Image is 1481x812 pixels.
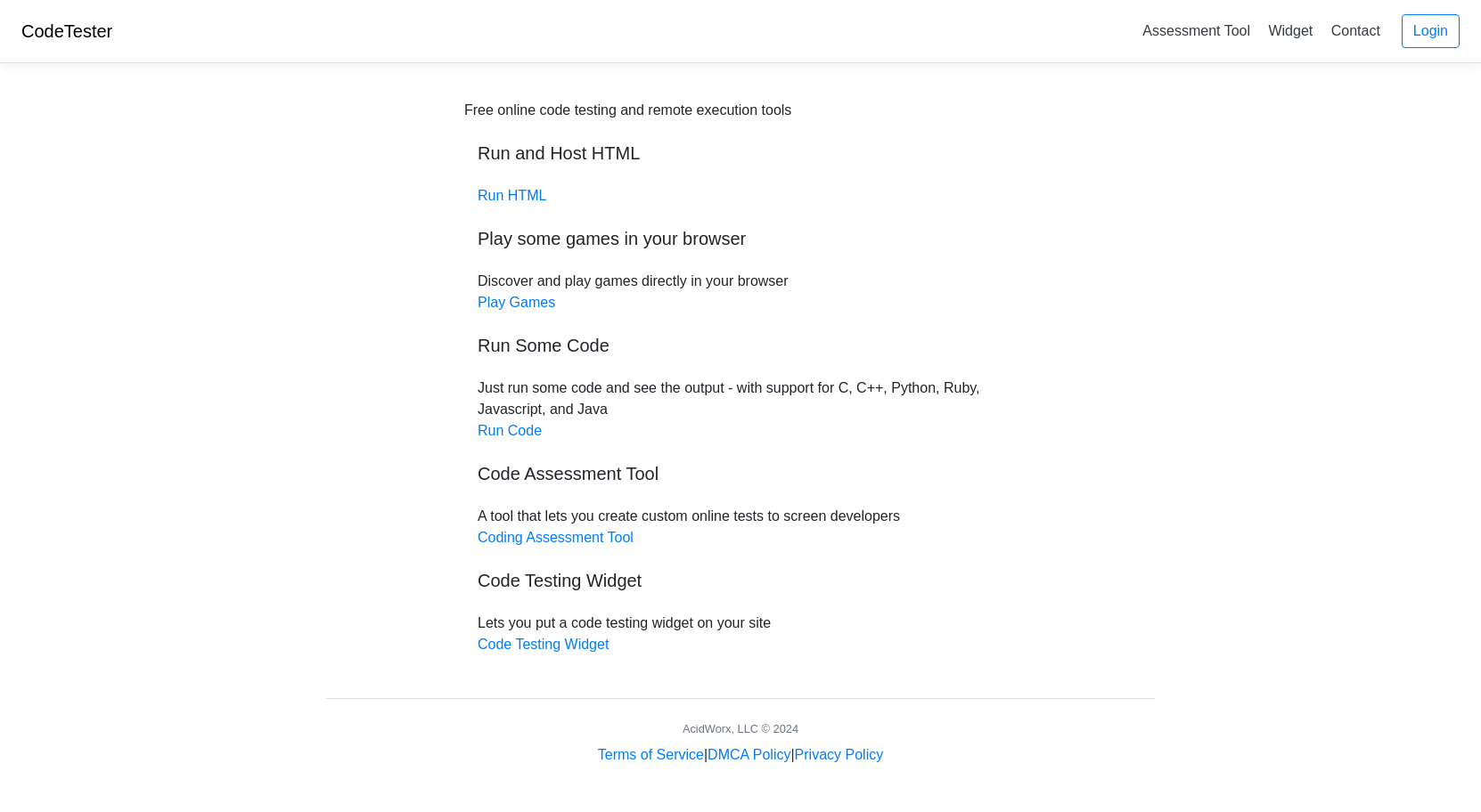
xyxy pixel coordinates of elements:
[598,747,704,762] a: Terms of Service
[478,530,634,545] a: Coding Assessment Tool
[795,747,884,762] a: Privacy Policy
[478,570,1003,591] h5: Code Testing Widget
[1402,14,1460,48] a: Login
[478,228,1003,249] h5: Play some games in your browser
[21,21,112,41] a: CodeTester
[464,100,791,121] div: Free online code testing and remote execution tools
[478,188,546,203] a: Run HTML
[598,744,883,766] div: | |
[464,100,1017,655] div: Discover and play games directly in your browser Just run some code and see the output - with sup...
[708,747,790,762] a: DMCA Policy
[478,637,609,652] a: Code Testing Widget
[1324,16,1387,45] a: Contact
[478,295,555,310] a: Play Games
[478,463,1003,484] h5: Code Assessment Tool
[478,335,1003,356] h5: Run Some Code
[1135,16,1257,45] a: Assessment Tool
[478,423,542,438] a: Run Code
[1261,16,1320,45] a: Widget
[683,720,798,737] div: AcidWorx, LLC © 2024
[478,142,1003,164] h5: Run and Host HTML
